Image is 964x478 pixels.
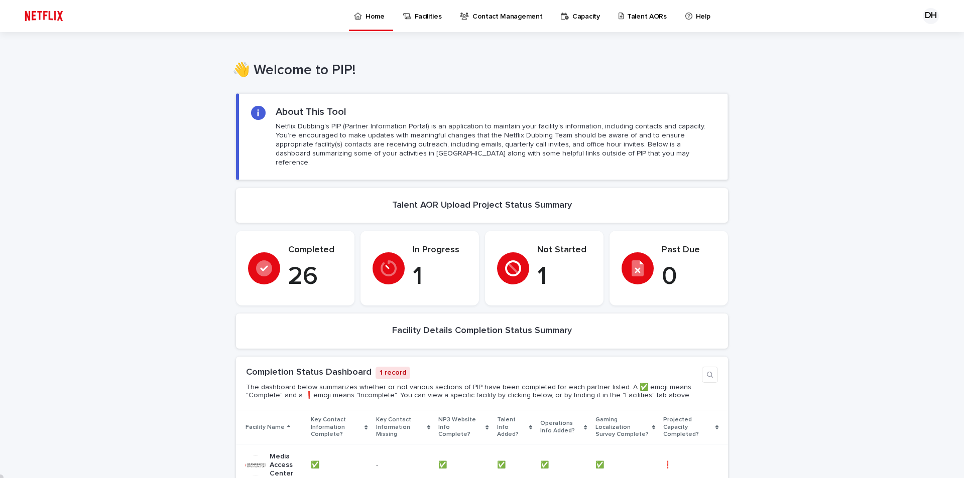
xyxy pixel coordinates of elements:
p: Talent Info Added? [497,414,527,440]
p: Not Started [537,245,591,256]
p: 1 record [376,367,410,379]
p: ❗️ [663,459,674,469]
div: DH [923,8,939,24]
p: ✅ [540,459,551,469]
p: Operations Info Added? [540,418,582,436]
p: 0 [662,262,716,292]
p: In Progress [413,245,467,256]
p: Key Contact Information Missing [376,414,425,440]
p: NP3 Website Info Complete? [438,414,483,440]
h1: 👋 Welcome to PIP! [232,62,725,79]
p: The dashboard below summarizes whether or not various sections of PIP have been completed for eac... [246,383,698,400]
h2: About This Tool [276,106,346,118]
p: Projected Capacity Completed? [663,414,712,440]
p: ✅ [311,459,321,469]
p: - [376,461,430,469]
p: Gaming Localization Survey Complete? [595,414,650,440]
p: Facility Name [246,422,285,433]
img: ifQbXi3ZQGMSEF7WDB7W [20,6,68,26]
h2: Facility Details Completion Status Summary [392,326,572,337]
p: Completed [288,245,342,256]
p: ✅ [438,459,449,469]
p: Key Contact Information Complete? [311,414,362,440]
p: ✅ [595,459,606,469]
p: Past Due [662,245,716,256]
a: Completion Status Dashboard [246,368,372,377]
p: 26 [288,262,342,292]
p: Netflix Dubbing's PIP (Partner Information Portal) is an application to maintain your facility's ... [276,122,715,168]
p: ✅ [497,459,508,469]
p: 1 [413,262,467,292]
p: 1 [537,262,591,292]
h2: Talent AOR Upload Project Status Summary [392,200,572,211]
p: Media Access Center [270,452,303,477]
